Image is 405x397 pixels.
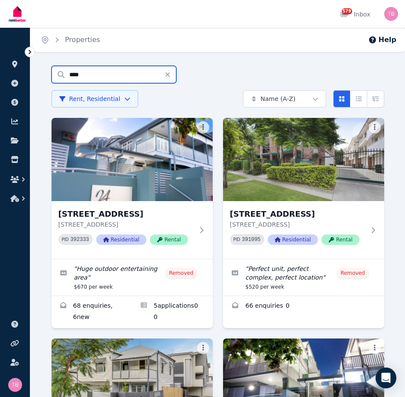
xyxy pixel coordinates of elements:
[52,90,138,107] button: Rent, Residential
[58,220,194,229] p: [STREET_ADDRESS]
[333,90,384,107] div: View options
[164,66,176,83] button: Clear search
[223,118,384,259] a: 2/16 Lamington St, New Farm[STREET_ADDRESS][STREET_ADDRESS]PID 391095ResidentialRental
[369,121,381,133] button: More options
[367,90,384,107] button: Expanded list view
[58,208,194,220] h3: [STREET_ADDRESS]
[242,237,260,243] code: 391095
[369,342,381,354] button: More options
[59,94,120,103] span: Rent, Residential
[223,296,384,317] a: Enquiries for 2/16 Lamington St, New Farm
[52,296,132,328] a: Enquiries for 1/24 Welsby St, New Farm
[223,259,384,296] a: Edit listing: Perfect unit, perfect complex, perfect location
[376,368,396,388] div: Open Intercom Messenger
[243,90,326,107] button: Name (A-Z)
[70,237,89,243] code: 392333
[96,234,146,245] span: Residential
[261,94,296,103] span: Name (A-Z)
[8,378,22,392] img: Tracy Barrett
[52,259,213,296] a: Edit listing: Huge outdoor entertaining area
[340,10,370,19] div: Inbox
[7,3,28,25] img: RentBetter
[368,35,396,45] button: Help
[62,237,69,242] small: PID
[197,342,209,354] button: More options
[342,8,352,14] span: 579
[230,208,365,220] h3: [STREET_ADDRESS]
[150,234,188,245] span: Rental
[268,234,318,245] span: Residential
[233,237,240,242] small: PID
[223,118,384,201] img: 2/16 Lamington St, New Farm
[321,234,360,245] span: Rental
[52,118,213,201] img: 1/24 Welsby St, New Farm
[350,90,367,107] button: Compact list view
[197,121,209,133] button: More options
[384,7,398,21] img: Tracy Barrett
[52,118,213,259] a: 1/24 Welsby St, New Farm[STREET_ADDRESS][STREET_ADDRESS]PID 392333ResidentialRental
[30,28,110,52] nav: Breadcrumb
[65,36,100,44] a: Properties
[132,296,213,328] a: Applications for 1/24 Welsby St, New Farm
[333,90,350,107] button: Card view
[230,220,365,229] p: [STREET_ADDRESS]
